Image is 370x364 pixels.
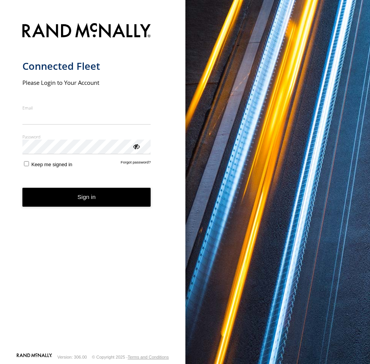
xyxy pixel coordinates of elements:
a: Visit our Website [17,353,52,361]
div: ViewPassword [132,142,140,150]
a: Forgot password? [121,160,151,167]
img: Rand McNally [22,22,151,41]
label: Email [22,105,151,111]
button: Sign in [22,188,151,207]
h1: Connected Fleet [22,60,151,72]
div: Version: 306.00 [58,355,87,359]
div: © Copyright 2025 - [92,355,169,359]
form: main [22,19,163,352]
a: Terms and Conditions [128,355,169,359]
span: Keep me signed in [31,162,72,167]
label: Password [22,134,151,140]
input: Keep me signed in [24,161,29,166]
h2: Please Login to Your Account [22,79,151,86]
